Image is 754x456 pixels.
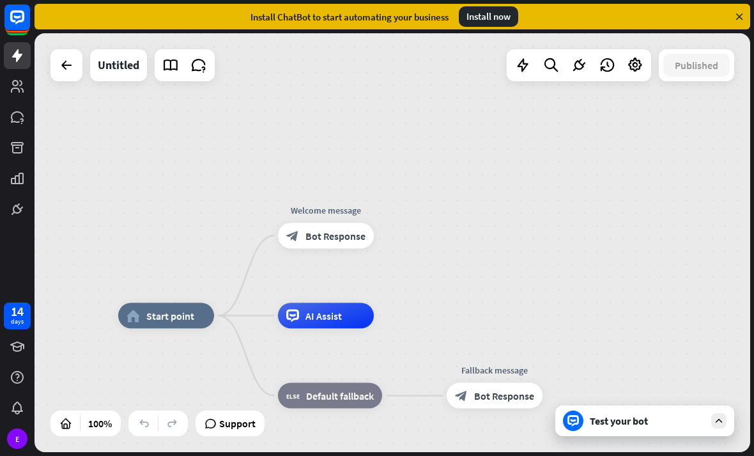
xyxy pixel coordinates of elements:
[663,54,730,77] button: Published
[11,317,24,326] div: days
[305,230,365,242] span: Bot Response
[306,389,374,402] span: Default fallback
[98,49,139,81] div: Untitled
[7,428,27,449] div: E
[127,310,140,322] i: home_2
[305,310,342,322] span: AI Assist
[459,6,518,27] div: Install now
[286,230,299,242] i: block_bot_response
[474,389,534,402] span: Bot Response
[84,413,116,434] div: 100%
[268,204,383,217] div: Welcome message
[146,310,194,322] span: Start point
[455,389,468,402] i: block_bot_response
[219,413,256,434] span: Support
[286,389,300,402] i: block_fallback
[590,414,705,427] div: Test your bot
[250,11,449,23] div: Install ChatBot to start automating your business
[437,364,552,377] div: Fallback message
[10,5,49,43] button: Open LiveChat chat widget
[11,306,24,317] div: 14
[4,303,31,329] a: 14 days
